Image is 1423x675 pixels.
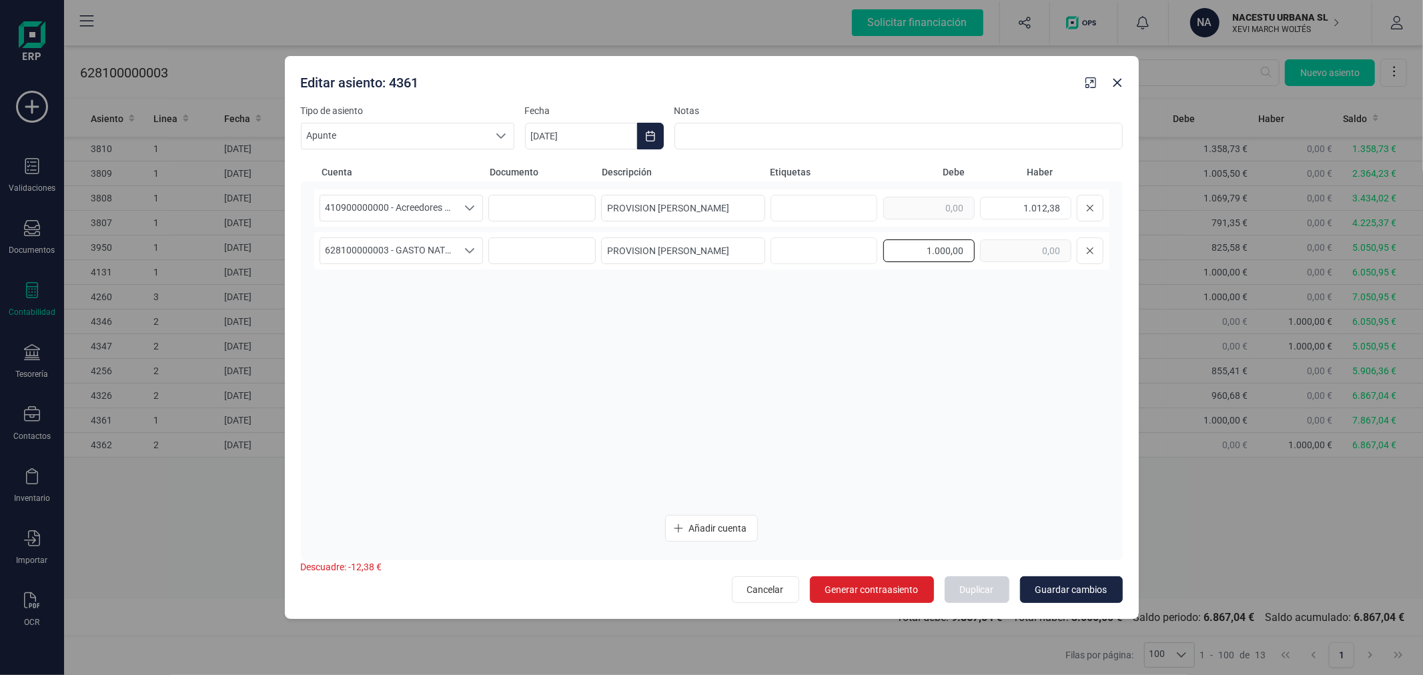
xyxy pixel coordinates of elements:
[322,165,485,179] span: Cuenta
[980,239,1071,262] input: 0,00
[883,197,975,219] input: 0,00
[302,123,488,149] span: Apunte
[602,165,765,179] span: Descripción
[1020,576,1123,603] button: Guardar cambios
[1035,583,1107,596] span: Guardar cambios
[810,576,934,603] button: Generar contraasiento
[771,165,877,179] span: Etiquetas
[688,522,747,535] span: Añadir cuenta
[732,576,799,603] button: Cancelar
[296,68,1080,92] div: Editar asiento: 4361
[490,165,597,179] span: Documento
[971,165,1053,179] span: Haber
[825,583,919,596] span: Generar contraasiento
[458,238,483,263] div: Seleccione una cuenta
[674,104,1123,117] label: Notas
[883,165,965,179] span: Debe
[637,123,664,149] button: Choose Date
[747,583,784,596] span: Cancelar
[320,238,458,263] span: 628100000003 - GASTO NATURGY
[980,197,1071,219] input: 0,00
[301,104,514,117] label: Tipo de asiento
[320,195,458,221] span: 410900000000 - Acreedores por prestaciones de servicios, facturas pendientes de recibir o de form...
[301,562,382,572] span: Descuadre: -12,38 €
[458,195,483,221] div: Seleccione una cuenta
[945,576,1009,603] button: Duplicar
[665,515,758,542] button: Añadir cuenta
[883,239,975,262] input: 0,00
[525,104,664,117] label: Fecha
